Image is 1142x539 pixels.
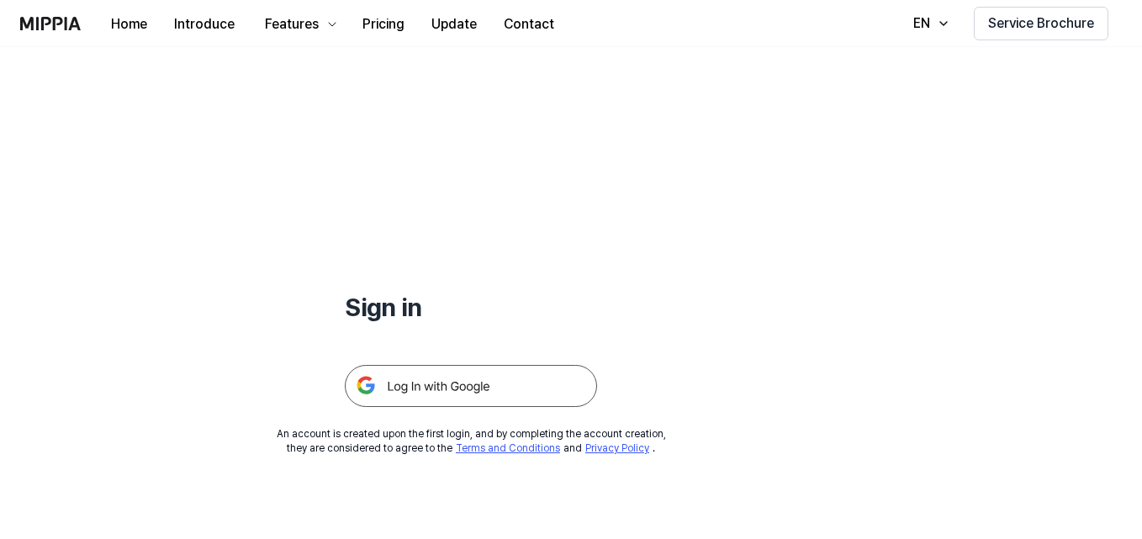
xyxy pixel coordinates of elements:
[277,427,666,456] div: An account is created upon the first login, and by completing the account creation, they are cons...
[974,7,1108,40] button: Service Brochure
[896,7,960,40] button: EN
[345,289,597,325] h1: Sign in
[20,17,81,30] img: logo
[418,1,490,47] a: Update
[98,8,161,41] button: Home
[345,365,597,407] img: 구글 로그인 버튼
[418,8,490,41] button: Update
[248,8,349,41] button: Features
[161,8,248,41] button: Introduce
[262,14,322,34] div: Features
[349,8,418,41] button: Pricing
[456,442,560,454] a: Terms and Conditions
[910,13,933,34] div: EN
[490,8,568,41] button: Contact
[585,442,649,454] a: Privacy Policy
